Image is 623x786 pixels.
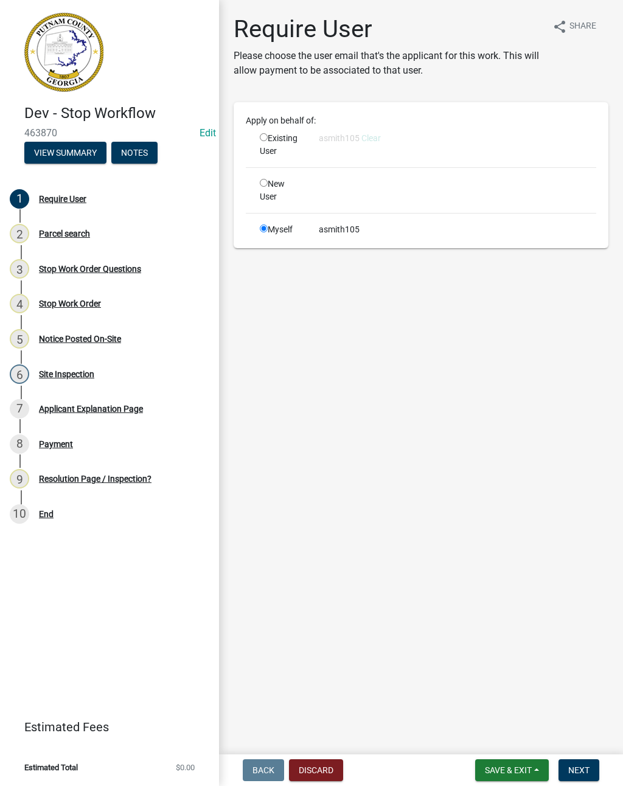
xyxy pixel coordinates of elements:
div: 6 [10,364,29,384]
div: Site Inspection [39,370,94,378]
button: Notes [111,142,158,164]
div: Require User [39,195,86,203]
div: 10 [10,504,29,524]
div: 8 [10,434,29,454]
a: Edit [200,127,216,139]
div: 5 [10,329,29,349]
div: 4 [10,294,29,313]
div: Payment [39,440,73,448]
span: Estimated Total [24,763,78,771]
button: View Summary [24,142,106,164]
button: Back [243,759,284,781]
wm-modal-confirm: Summary [24,148,106,158]
div: asmith105 [310,223,605,236]
span: 463870 [24,127,195,139]
span: Next [568,765,590,775]
wm-modal-confirm: Edit Application Number [200,127,216,139]
div: 3 [10,259,29,279]
button: Save & Exit [475,759,549,781]
p: Please choose the user email that's the applicant for this work. This will allow payment to be as... [234,49,543,78]
div: 7 [10,399,29,419]
div: Myself [251,223,310,236]
a: Estimated Fees [10,715,200,739]
span: Save & Exit [485,765,532,775]
div: 9 [10,469,29,489]
div: Apply on behalf of: [237,114,605,127]
span: $0.00 [176,763,195,771]
button: Next [559,759,599,781]
div: Parcel search [39,229,90,238]
div: New User [251,178,310,203]
span: Back [252,765,274,775]
div: Notice Posted On-Site [39,335,121,343]
div: Applicant Explanation Page [39,405,143,413]
img: Putnam County, Georgia [24,13,103,92]
span: Share [569,19,596,34]
button: shareShare [543,15,606,38]
div: End [39,510,54,518]
button: Discard [289,759,343,781]
div: 2 [10,224,29,243]
div: Stop Work Order [39,299,101,308]
div: 1 [10,189,29,209]
i: share [552,19,567,34]
h4: Dev - Stop Workflow [24,105,209,122]
div: Resolution Page / Inspection? [39,475,151,483]
h1: Require User [234,15,543,44]
div: Stop Work Order Questions [39,265,141,273]
wm-modal-confirm: Notes [111,148,158,158]
div: Existing User [251,132,310,158]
